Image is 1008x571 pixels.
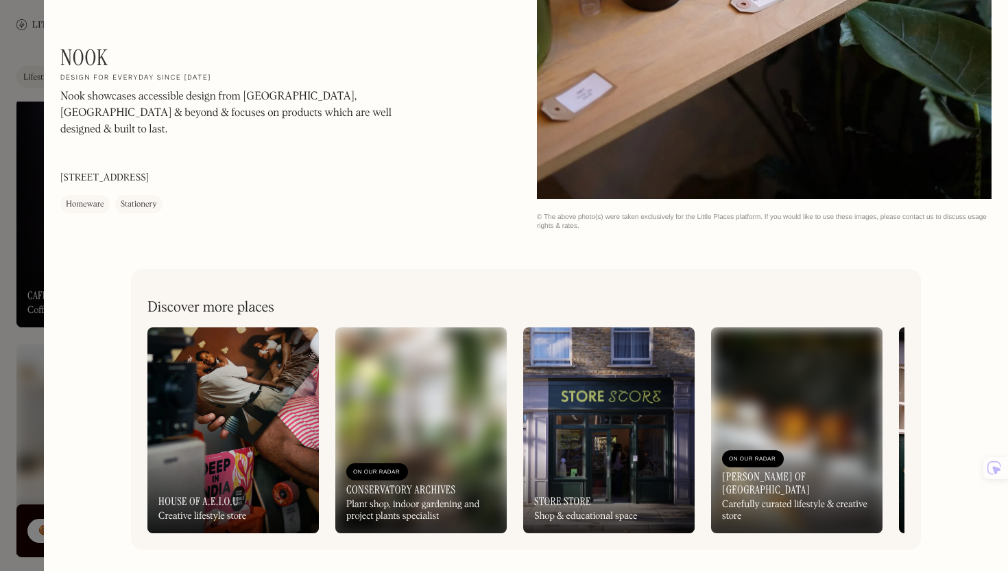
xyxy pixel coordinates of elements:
[353,465,401,479] div: On Our Radar
[60,89,431,139] p: Nook showcases accessible design from [GEOGRAPHIC_DATA], [GEOGRAPHIC_DATA] & beyond & focuses on ...
[534,495,591,508] h3: Store Store
[722,470,872,496] h3: [PERSON_NAME] of [GEOGRAPHIC_DATA]
[60,74,211,84] h2: Design for everyday since [DATE]
[335,327,507,533] a: On Our RadarConservatory ArchivesPlant shop, indoor gardening and project plants specialist
[158,495,239,508] h3: House of A.E.I.O.U
[147,327,319,533] a: House of A.E.I.O.UCreative lifestyle store
[722,499,872,522] div: Carefully curated lifestyle & creative store
[711,327,883,533] a: On Our Radar[PERSON_NAME] of [GEOGRAPHIC_DATA]Carefully curated lifestyle & creative store
[60,45,108,71] h1: Nook
[523,327,695,533] a: Store StoreShop & educational space
[66,198,104,212] div: Homeware
[346,483,456,496] h3: Conservatory Archives
[60,172,149,186] p: [STREET_ADDRESS]
[60,145,431,162] p: ‍
[729,452,777,466] div: On Our Radar
[147,299,274,316] h2: Discover more places
[121,198,157,212] div: Stationery
[537,213,992,231] div: © The above photo(s) were taken exclusively for the Little Places platform. If you would like to ...
[534,511,638,522] div: Shop & educational space
[158,511,246,522] div: Creative lifestyle store
[346,499,496,522] div: Plant shop, indoor gardening and project plants specialist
